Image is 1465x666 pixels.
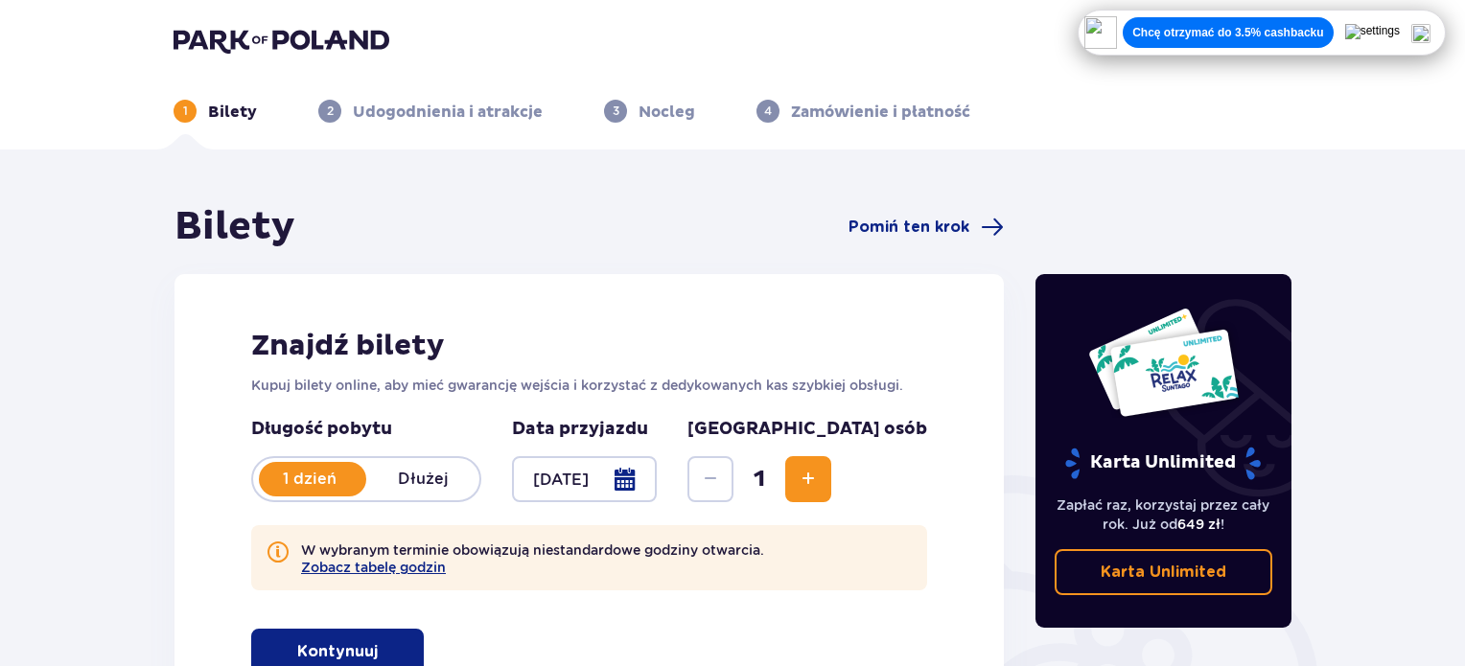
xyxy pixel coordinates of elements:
span: 649 zł [1177,517,1221,532]
p: [GEOGRAPHIC_DATA] osób [687,418,927,441]
p: Dłużej [366,469,479,490]
p: 1 dzień [253,469,366,490]
p: 2 [327,103,334,120]
h1: Bilety [174,203,295,251]
div: 3Nocleg [604,100,695,123]
p: 3 [613,103,619,120]
button: Zwiększ [785,456,831,502]
img: Dwie karty całoroczne do Suntago z napisem 'UNLIMITED RELAX', na białym tle z tropikalnymi liśćmi... [1087,307,1240,418]
div: 2Udogodnienia i atrakcje [318,100,543,123]
img: Park of Poland logo [174,27,389,54]
p: Kontynuuj [297,641,378,662]
p: 4 [764,103,772,120]
p: Data przyjazdu [512,418,648,441]
div: 4Zamówienie i płatność [756,100,970,123]
button: Zobacz tabelę godzin [301,560,446,575]
p: Kupuj bilety online, aby mieć gwarancję wejścia i korzystać z dedykowanych kas szybkiej obsługi. [251,376,927,395]
a: Karta Unlimited [1055,549,1273,595]
span: Pomiń ten krok [849,217,969,238]
p: Zapłać raz, korzystaj przez cały rok. Już od ! [1055,495,1273,534]
a: Pomiń ten krok [849,216,1004,239]
p: Karta Unlimited [1101,562,1226,583]
p: Zamówienie i płatność [791,102,970,123]
p: Długość pobytu [251,418,481,441]
p: Nocleg [639,102,695,123]
p: W wybranym terminie obowiązują niestandardowe godziny otwarcia. [301,540,764,575]
div: 1Bilety [174,100,257,123]
p: 1 [183,103,188,120]
h2: Znajdź bilety [251,328,927,364]
p: Bilety [208,102,257,123]
span: 1 [737,465,781,494]
p: Udogodnienia i atrakcje [353,102,543,123]
button: Zmniejsz [687,456,733,502]
p: Karta Unlimited [1063,447,1263,480]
